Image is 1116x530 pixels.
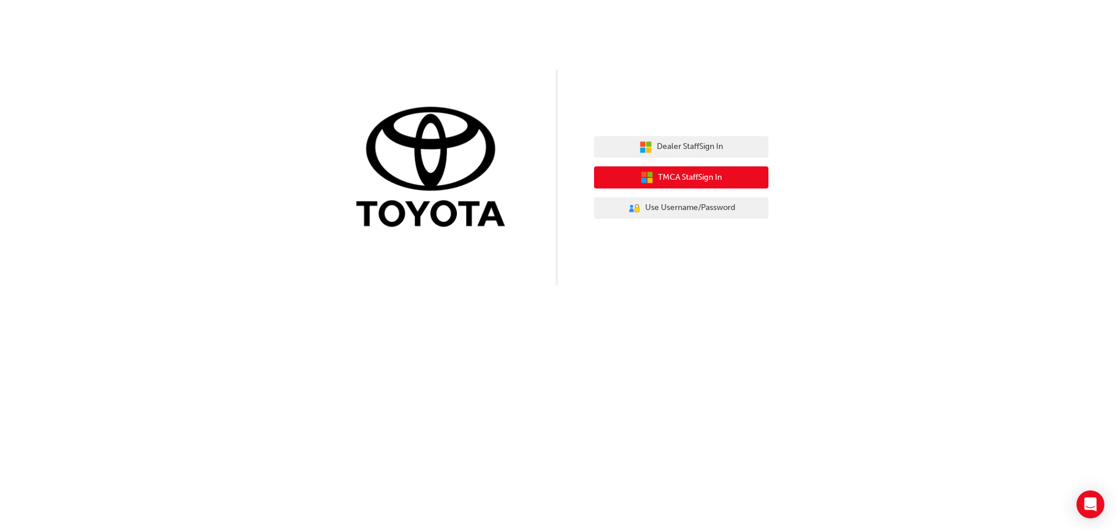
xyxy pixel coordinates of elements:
[1076,490,1104,518] div: Open Intercom Messenger
[645,201,735,215] span: Use Username/Password
[594,136,768,158] button: Dealer StaffSign In
[594,166,768,188] button: TMCA StaffSign In
[348,104,522,233] img: Trak
[658,171,722,184] span: TMCA Staff Sign In
[657,140,723,154] span: Dealer Staff Sign In
[594,197,768,219] button: Use Username/Password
